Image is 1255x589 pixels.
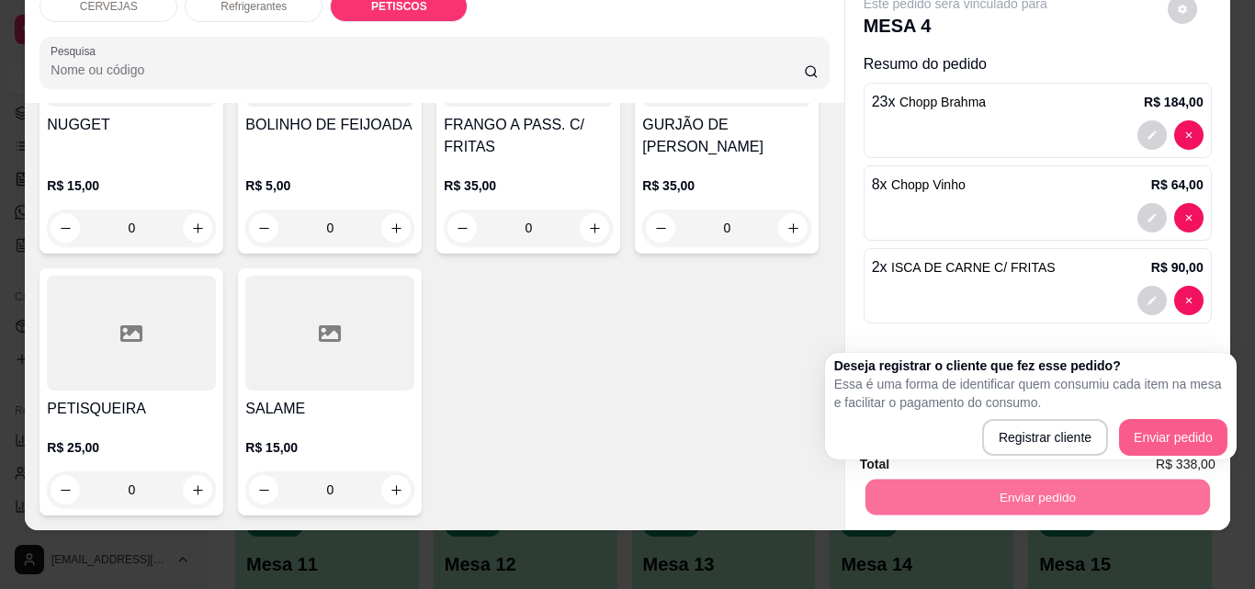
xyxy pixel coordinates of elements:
button: decrease-product-quantity [1137,120,1167,150]
span: R$ 338,00 [1156,454,1215,474]
p: R$ 184,00 [1144,93,1204,111]
p: R$ 5,00 [245,176,414,195]
p: Resumo do pedido [864,53,1212,75]
p: MESA 4 [864,13,1047,39]
button: increase-product-quantity [381,475,411,504]
button: increase-product-quantity [183,475,212,504]
button: increase-product-quantity [580,213,609,243]
button: decrease-product-quantity [249,475,278,504]
button: Enviar pedido [865,479,1209,515]
button: increase-product-quantity [183,213,212,243]
h4: FRANGO A PASS. C/ FRITAS [444,114,613,158]
strong: Total [860,457,889,471]
p: R$ 90,00 [1151,258,1204,277]
p: 8 x [872,174,966,196]
button: decrease-product-quantity [1137,203,1167,232]
p: R$ 35,00 [642,176,811,195]
span: ISCA DE CARNE C/ FRITAS [891,260,1056,275]
h4: NUGGET [47,114,216,136]
h2: Deseja registrar o cliente que fez esse pedido? [834,357,1227,375]
button: decrease-product-quantity [1174,286,1204,315]
button: decrease-product-quantity [646,213,675,243]
p: R$ 35,00 [444,176,613,195]
h4: GURJÃO DE [PERSON_NAME] [642,114,811,158]
p: R$ 25,00 [47,438,216,457]
button: Registrar cliente [982,419,1108,456]
label: Pesquisa [51,43,102,59]
p: R$ 64,00 [1151,176,1204,194]
button: decrease-product-quantity [51,475,80,504]
p: R$ 15,00 [47,176,216,195]
button: Enviar pedido [1119,419,1227,456]
h4: BOLINHO DE FEIJOADA [245,114,414,136]
button: decrease-product-quantity [249,213,278,243]
button: decrease-product-quantity [51,213,80,243]
p: R$ 15,00 [245,438,414,457]
button: increase-product-quantity [778,213,808,243]
p: Essa é uma forma de identificar quem consumiu cada item na mesa e facilitar o pagamento do consumo. [834,375,1227,412]
h4: SALAME [245,398,414,420]
button: decrease-product-quantity [447,213,477,243]
button: increase-product-quantity [381,213,411,243]
button: decrease-product-quantity [1137,286,1167,315]
button: decrease-product-quantity [1174,203,1204,232]
h4: PETISQUEIRA [47,398,216,420]
input: Pesquisa [51,61,804,79]
span: Chopp Vinho [891,177,966,192]
span: Chopp Brahma [899,95,986,109]
p: 2 x [872,256,1056,278]
button: decrease-product-quantity [1174,120,1204,150]
p: 23 x [872,91,986,113]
